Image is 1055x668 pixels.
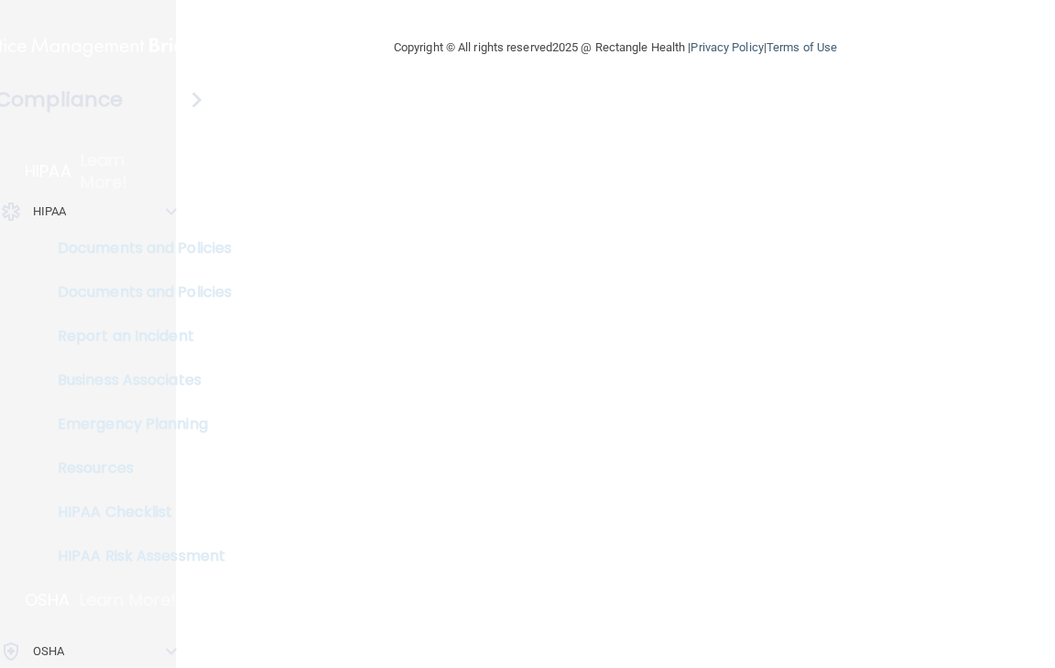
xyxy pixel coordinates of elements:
a: Terms of Use [767,40,837,54]
p: OSHA [25,589,71,611]
p: HIPAA [25,160,71,182]
p: Emergency Planning [12,415,262,433]
p: Business Associates [12,371,262,389]
p: Documents and Policies [12,283,262,301]
p: OSHA [33,641,64,663]
p: Documents and Policies [12,239,262,257]
p: Resources [12,459,262,477]
div: Copyright © All rights reserved 2025 @ Rectangle Health | | [281,18,950,77]
p: Learn More! [80,589,177,611]
a: Privacy Policy [691,40,763,54]
p: HIPAA Checklist [12,503,262,521]
p: HIPAA [33,201,67,223]
p: HIPAA Risk Assessment [12,547,262,565]
p: Report an Incident [12,327,262,345]
p: Learn More! [81,149,177,193]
